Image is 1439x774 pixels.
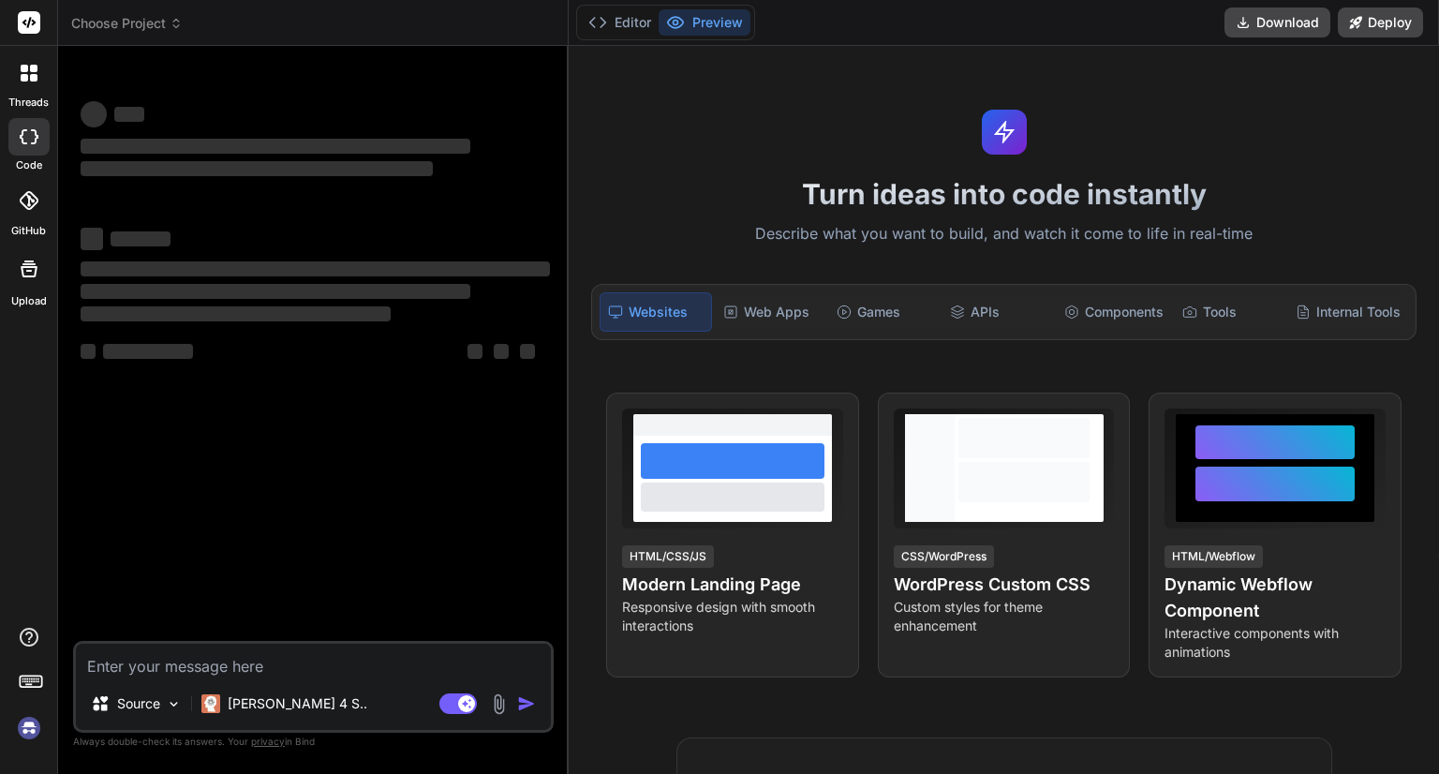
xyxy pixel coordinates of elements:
[103,344,193,359] span: ‌
[13,712,45,744] img: signin
[81,228,103,250] span: ‌
[494,344,509,359] span: ‌
[228,694,367,713] p: [PERSON_NAME] 4 S..
[1165,572,1386,624] h4: Dynamic Webflow Component
[11,223,46,239] label: GitHub
[114,107,144,122] span: ‌
[942,292,1052,332] div: APIs
[117,694,160,713] p: Source
[894,545,994,568] div: CSS/WordPress
[1165,624,1386,662] p: Interactive components with animations
[580,222,1428,246] p: Describe what you want to build, and watch it come to life in real-time
[1057,292,1171,332] div: Components
[467,344,482,359] span: ‌
[517,694,536,713] img: icon
[520,344,535,359] span: ‌
[166,696,182,712] img: Pick Models
[829,292,939,332] div: Games
[659,9,750,36] button: Preview
[8,95,49,111] label: threads
[622,598,843,635] p: Responsive design with smooth interactions
[894,572,1115,598] h4: WordPress Custom CSS
[201,694,220,713] img: Claude 4 Sonnet
[81,344,96,359] span: ‌
[1175,292,1284,332] div: Tools
[581,9,659,36] button: Editor
[622,572,843,598] h4: Modern Landing Page
[73,733,554,751] p: Always double-check its answers. Your in Bind
[81,306,391,321] span: ‌
[11,293,47,309] label: Upload
[1165,545,1263,568] div: HTML/Webflow
[600,292,711,332] div: Websites
[111,231,171,246] span: ‌
[81,261,550,276] span: ‌
[1338,7,1423,37] button: Deploy
[81,284,470,299] span: ‌
[81,139,470,154] span: ‌
[1288,292,1408,332] div: Internal Tools
[81,161,433,176] span: ‌
[1224,7,1330,37] button: Download
[622,545,714,568] div: HTML/CSS/JS
[716,292,825,332] div: Web Apps
[81,101,107,127] span: ‌
[16,157,42,173] label: code
[71,14,183,33] span: Choose Project
[488,693,510,715] img: attachment
[251,736,285,747] span: privacy
[894,598,1115,635] p: Custom styles for theme enhancement
[580,177,1428,211] h1: Turn ideas into code instantly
